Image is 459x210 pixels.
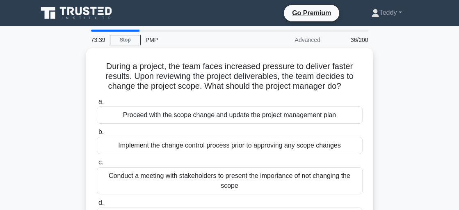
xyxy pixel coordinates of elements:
div: PMP [141,32,253,48]
a: Go Premium [287,8,336,18]
span: d. [98,199,104,206]
a: Stop [110,35,141,45]
div: 73:39 [86,32,110,48]
div: Implement the change control process prior to approving any scope changes [97,137,363,154]
div: Conduct a meeting with stakeholders to present the importance of not changing the scope [97,167,363,194]
div: Proceed with the scope change and update the project management plan [97,106,363,124]
a: Teddy [352,5,422,21]
div: 36/200 [325,32,373,48]
span: c. [98,159,103,166]
div: Advanced [253,32,325,48]
span: b. [98,128,104,135]
span: a. [98,98,104,105]
h5: During a project, the team faces increased pressure to deliver faster results. Upon reviewing the... [96,61,363,92]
